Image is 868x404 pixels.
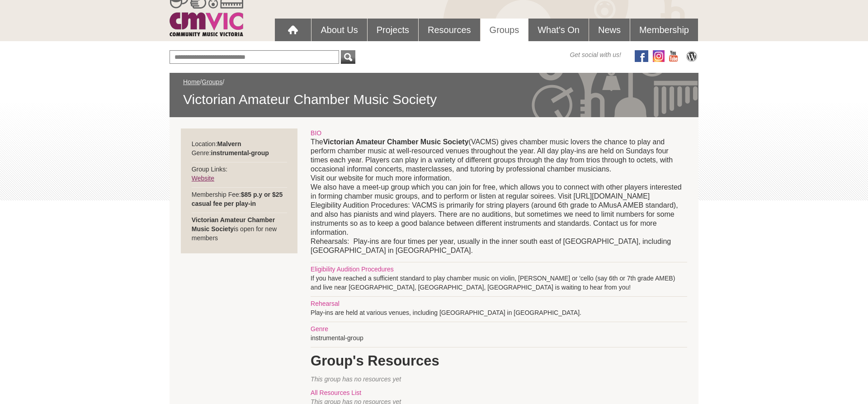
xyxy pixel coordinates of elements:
a: Groups [481,19,528,41]
span: This group has no resources yet [311,375,401,383]
a: About Us [311,19,367,41]
a: Website [192,175,214,182]
a: What's On [528,19,589,41]
h1: Group's Resources [311,352,687,370]
a: News [589,19,630,41]
div: Eligibility Audition Procedures [311,265,687,274]
div: Location: Genre: Group Links: Membership Fee: is open for new members [181,128,298,253]
div: / / [183,77,685,108]
img: icon-instagram.png [653,50,665,62]
a: Home [183,78,200,86]
span: Get social with us! [570,50,621,59]
strong: Malvern [217,140,241,147]
strong: Victorian Amateur Chamber Music Society [323,138,469,146]
div: Rehearsal [311,299,687,308]
a: Resources [419,19,480,41]
a: Membership [630,19,698,41]
strong: Victorian Amateur Chamber Music Society [192,216,275,233]
a: Projects [368,19,418,41]
strong: $85 p.y or $25 casual fee per play-in [192,191,283,207]
div: All Resources List [311,388,687,397]
span: Victorian Amateur Chamber Music Society [183,91,685,108]
div: Genre [311,324,687,333]
a: Groups [202,78,222,86]
img: CMVic Blog [685,50,698,62]
div: BIO [311,128,687,138]
p: The (VACMS) gives chamber music lovers the chance to play and perform chamber music at well-resou... [311,138,687,255]
strong: instrumental-group [211,149,269,157]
